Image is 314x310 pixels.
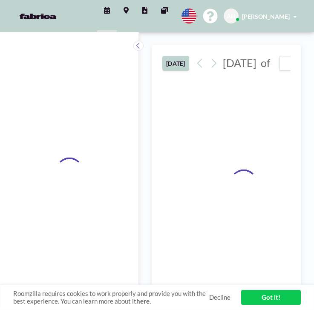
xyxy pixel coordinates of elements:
[136,297,151,305] a: here.
[261,56,270,70] span: of
[209,293,230,301] a: Decline
[241,290,301,305] a: Got it!
[223,56,256,69] span: [DATE]
[14,8,62,25] img: organization-logo
[162,56,189,71] button: [DATE]
[227,12,236,20] span: AH
[13,290,209,306] span: Roomzilla requires cookies to work properly and provide you with the best experience. You can lea...
[242,13,290,20] span: [PERSON_NAME]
